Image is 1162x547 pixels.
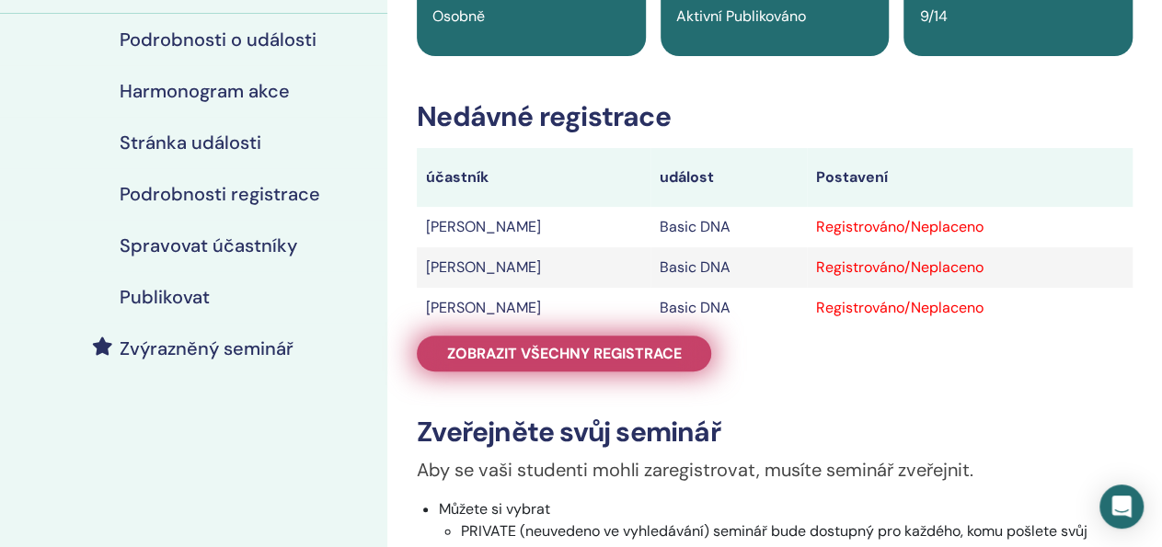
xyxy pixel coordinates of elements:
[120,183,320,205] h4: Podrobnosti registrace
[816,297,1123,319] div: Registrováno/Neplaceno
[807,148,1133,207] th: Postavení
[417,247,650,288] td: [PERSON_NAME]
[417,148,650,207] th: účastník
[120,80,290,102] h4: Harmonogram akce
[676,6,806,26] span: Aktivní Publikováno
[650,247,807,288] td: Basic DNA
[417,100,1133,133] h3: Nedávné registrace
[417,336,711,371] a: Zobrazit všechny registrace
[417,207,650,247] td: [PERSON_NAME]
[120,131,261,154] h4: Stránka události
[650,207,807,247] td: Basic DNA
[120,337,293,359] h4: Zvýrazněný seminář
[919,6,947,26] span: 9/14
[816,216,1123,238] div: Registrováno/Neplaceno
[650,288,807,328] td: Basic DNA
[120,234,297,256] h4: Spravovat účastníky
[417,456,1133,484] p: Aby se vaši studenti mohli zaregistrovat, musíte seminář zveřejnit.
[447,344,682,363] span: Zobrazit všechny registrace
[432,6,485,26] span: Osobně
[120,28,316,51] h4: Podrobnosti o události
[1099,484,1144,529] div: Open Intercom Messenger
[120,286,210,308] h4: Publikovat
[417,288,650,328] td: [PERSON_NAME]
[816,256,1123,279] div: Registrováno/Neplaceno
[417,416,1133,449] h3: Zveřejněte svůj seminář
[650,148,807,207] th: událost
